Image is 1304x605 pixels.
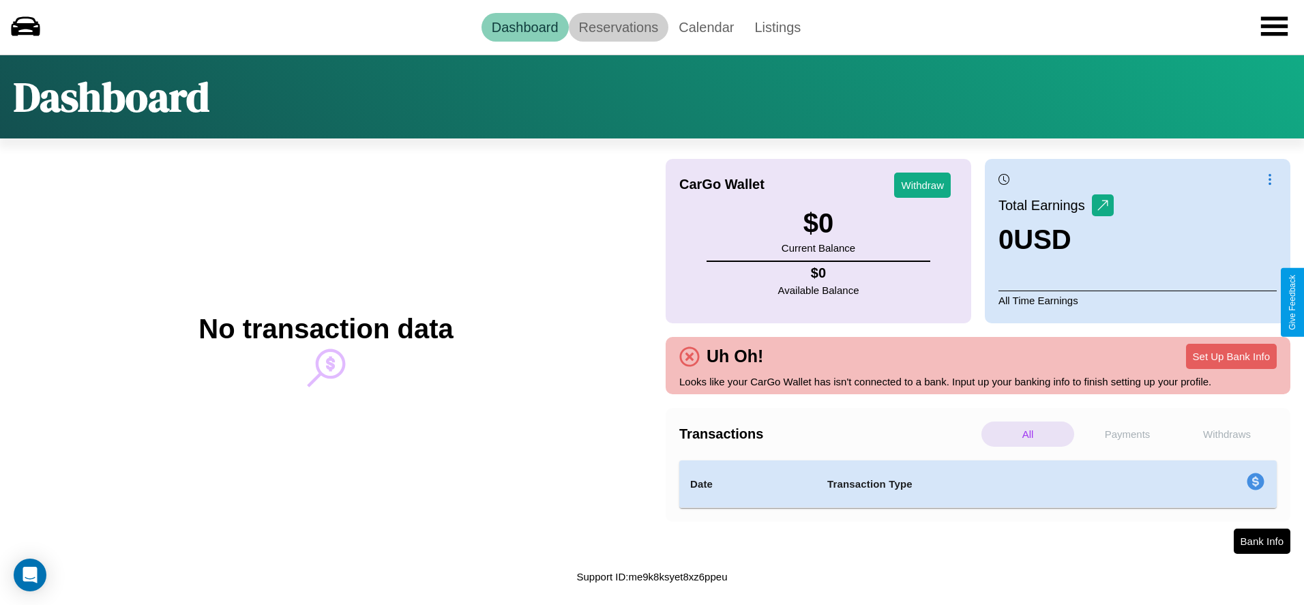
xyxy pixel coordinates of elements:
h4: $ 0 [778,265,859,281]
p: Payments [1081,422,1174,447]
a: Calendar [668,13,744,42]
p: Support ID: me9k8ksyet8xz6ppeu [577,567,728,586]
p: Total Earnings [998,193,1092,218]
p: Looks like your CarGo Wallet has isn't connected to a bank. Input up your banking info to finish ... [679,372,1277,391]
p: All Time Earnings [998,291,1277,310]
a: Listings [744,13,811,42]
button: Bank Info [1234,529,1290,554]
h4: CarGo Wallet [679,177,765,192]
h3: 0 USD [998,224,1114,255]
p: Withdraws [1181,422,1273,447]
h4: Transaction Type [827,476,1136,492]
a: Dashboard [481,13,569,42]
h1: Dashboard [14,69,209,125]
p: All [981,422,1074,447]
p: Current Balance [782,239,855,257]
button: Withdraw [894,173,951,198]
a: Reservations [569,13,669,42]
h3: $ 0 [782,208,855,239]
div: Open Intercom Messenger [14,559,46,591]
button: Set Up Bank Info [1186,344,1277,369]
h4: Transactions [679,426,978,442]
h4: Uh Oh! [700,346,770,366]
div: Give Feedback [1288,275,1297,330]
h2: No transaction data [198,314,453,344]
h4: Date [690,476,805,492]
table: simple table [679,460,1277,508]
p: Available Balance [778,281,859,299]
